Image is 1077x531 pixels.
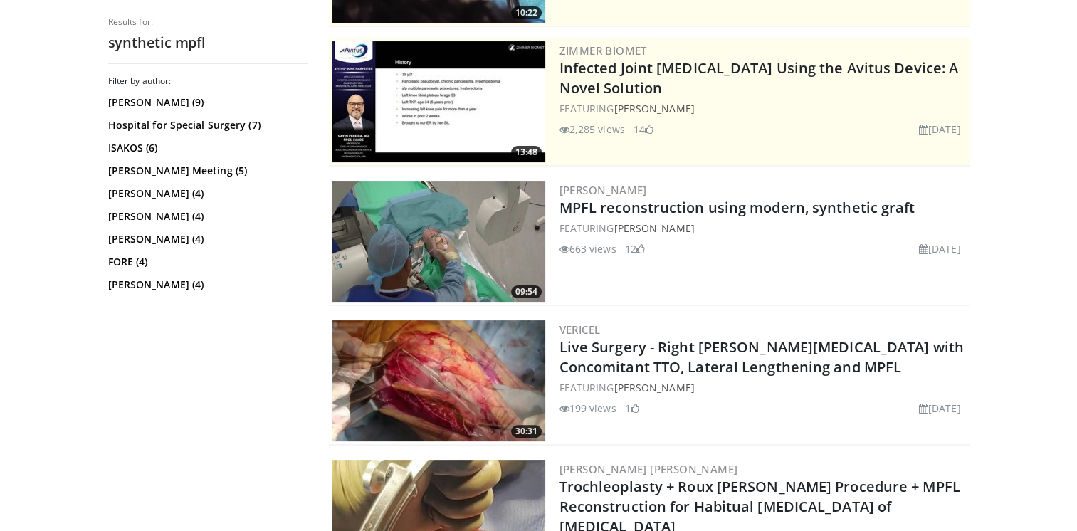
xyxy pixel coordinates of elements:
[332,181,545,302] img: a81c04c1-bdd8-4be5-954b-634b257838e0.300x170_q85_crop-smart_upscale.jpg
[559,322,601,337] a: Vericel
[108,209,304,224] a: [PERSON_NAME] (4)
[108,278,304,292] a: [PERSON_NAME] (4)
[108,16,308,28] p: Results for:
[919,241,961,256] li: [DATE]
[559,380,967,395] div: FEATURING
[511,425,542,438] span: 30:31
[108,186,304,201] a: [PERSON_NAME] (4)
[625,401,639,416] li: 1
[614,102,694,115] a: [PERSON_NAME]
[511,285,542,298] span: 09:54
[332,41,545,162] img: 6109daf6-8797-4a77-88a1-edd099c0a9a9.300x170_q85_crop-smart_upscale.jpg
[559,43,647,58] a: Zimmer Biomet
[332,41,545,162] a: 13:48
[919,122,961,137] li: [DATE]
[614,381,694,394] a: [PERSON_NAME]
[559,401,616,416] li: 199 views
[559,101,967,116] div: FEATURING
[332,181,545,302] a: 09:54
[108,232,304,246] a: [PERSON_NAME] (4)
[559,58,959,98] a: Infected Joint [MEDICAL_DATA] Using the Avitus Device: A Novel Solution
[634,122,653,137] li: 14
[332,320,545,441] a: 30:31
[108,255,304,269] a: FORE (4)
[108,33,308,52] h2: synthetic mpfl
[559,183,647,197] a: [PERSON_NAME]
[559,122,625,137] li: 2,285 views
[559,241,616,256] li: 663 views
[511,146,542,159] span: 13:48
[559,221,967,236] div: FEATURING
[559,462,738,476] a: [PERSON_NAME] [PERSON_NAME]
[559,337,964,377] a: Live Surgery - Right [PERSON_NAME][MEDICAL_DATA] with Concomitant TTO, Lateral Lengthening and MPFL
[108,118,304,132] a: Hospital for Special Surgery (7)
[108,141,304,155] a: ISAKOS (6)
[919,401,961,416] li: [DATE]
[614,221,694,235] a: [PERSON_NAME]
[108,164,304,178] a: [PERSON_NAME] Meeting (5)
[511,6,542,19] span: 10:22
[332,320,545,441] img: f2822210-6046-4d88-9b48-ff7c77ada2d7.300x170_q85_crop-smart_upscale.jpg
[559,198,915,217] a: MPFL reconstruction using modern, synthetic graft
[108,95,304,110] a: [PERSON_NAME] (9)
[108,75,308,87] h3: Filter by author:
[625,241,645,256] li: 12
